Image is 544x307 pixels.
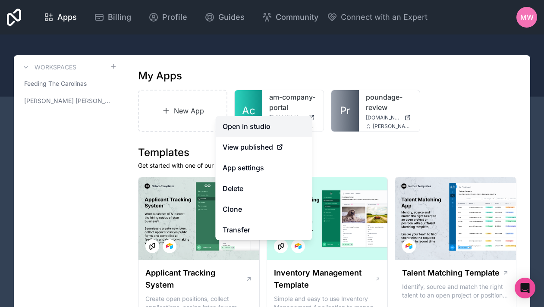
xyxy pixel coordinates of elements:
[216,157,312,178] a: App settings
[520,12,534,22] span: MW
[402,267,500,279] h1: Talent Matching Template
[87,8,138,27] a: Billing
[198,8,252,27] a: Guides
[138,69,182,83] h1: My Apps
[331,90,359,132] a: Pr
[216,116,312,137] a: Open in studio
[274,267,375,291] h1: Inventory Management Template
[276,11,318,23] span: Community
[255,8,325,27] a: Community
[327,11,428,23] button: Connect with an Expert
[162,11,187,23] span: Profile
[373,123,413,130] span: [PERSON_NAME][EMAIL_ADDRESS][DOMAIN_NAME]
[340,104,350,118] span: Pr
[145,267,245,291] h1: Applicant Tracking System
[402,282,509,300] p: Identify, source and match the right talent to an open project or position with our Talent Matchi...
[223,142,273,152] span: View published
[366,114,413,121] a: [DOMAIN_NAME]
[218,11,245,23] span: Guides
[21,76,117,91] a: Feeding The Carolinas
[37,8,84,27] a: Apps
[216,178,312,199] button: Delete
[216,137,312,157] a: View published
[142,8,194,27] a: Profile
[24,79,87,88] span: Feeding The Carolinas
[515,278,535,298] div: Open Intercom Messenger
[341,11,428,23] span: Connect with an Expert
[216,199,312,219] a: Clone
[269,114,316,121] a: [DOMAIN_NAME]
[406,243,412,250] img: Airtable Logo
[242,104,255,118] span: Ac
[24,97,110,105] span: [PERSON_NAME] [PERSON_NAME]
[21,93,117,109] a: [PERSON_NAME] [PERSON_NAME]
[295,243,302,250] img: Airtable Logo
[138,146,516,160] h1: Templates
[57,11,77,23] span: Apps
[366,114,401,121] span: [DOMAIN_NAME]
[216,219,312,240] a: Transfer
[166,243,173,250] img: Airtable Logo
[35,63,76,72] h3: Workspaces
[269,114,304,121] span: [DOMAIN_NAME]
[138,161,516,170] p: Get started with one of our ready-made templates
[21,62,76,72] a: Workspaces
[269,92,316,113] a: am-company-portal
[138,90,227,132] a: New App
[108,11,131,23] span: Billing
[235,90,262,132] a: Ac
[366,92,413,113] a: poundage-review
